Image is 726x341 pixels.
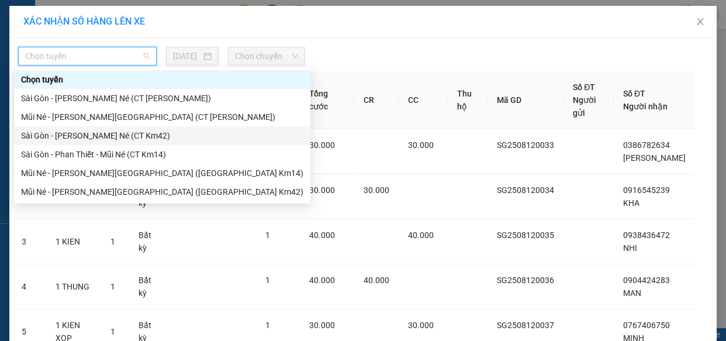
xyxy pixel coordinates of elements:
[21,92,303,105] div: Sài Gòn - [PERSON_NAME] Né (CT [PERSON_NAME])
[497,185,554,195] span: SG2508120034
[14,126,310,145] div: Sài Gòn - Phan Thiết - Mũi Né (CT Km42)
[265,275,270,285] span: 1
[46,219,101,264] td: 1 KIEN
[21,167,303,180] div: Mũi Né - [PERSON_NAME][GEOGRAPHIC_DATA] ([GEOGRAPHIC_DATA] Km14)
[21,185,303,198] div: Mũi Né - [PERSON_NAME][GEOGRAPHIC_DATA] ([GEOGRAPHIC_DATA] Km42)
[408,230,434,240] span: 40.000
[623,140,670,150] span: 0386782634
[265,230,270,240] span: 1
[623,89,645,98] span: Số ĐT
[129,264,168,309] td: Bất kỳ
[46,264,101,309] td: 1 THUNG
[21,73,303,86] div: Chọn tuyến
[75,17,112,112] b: BIÊN NHẬN GỬI HÀNG HÓA
[399,71,448,129] th: CC
[25,47,150,65] span: Chọn tuyến
[623,275,670,285] span: 0904424283
[573,82,595,92] span: Số ĐT
[448,71,488,129] th: Thu hộ
[110,282,115,291] span: 1
[497,140,554,150] span: SG2508120033
[127,15,155,43] img: logo.jpg
[309,140,335,150] span: 30.000
[110,327,115,336] span: 1
[623,288,641,298] span: MAN
[309,321,335,330] span: 30.000
[623,102,668,111] span: Người nhận
[309,230,335,240] span: 40.000
[21,129,303,142] div: Sài Gòn - [PERSON_NAME] Né (CT Km42)
[696,17,705,26] span: close
[14,89,310,108] div: Sài Gòn - Phan Thiết - Mũi Né (CT Ông Đồn)
[309,275,335,285] span: 40.000
[12,219,46,264] td: 3
[623,185,670,195] span: 0916545239
[354,71,399,129] th: CR
[21,111,303,123] div: Mũi Né - [PERSON_NAME][GEOGRAPHIC_DATA] (CT [PERSON_NAME])
[573,95,596,118] span: Người gửi
[408,321,434,330] span: 30.000
[265,321,270,330] span: 1
[497,275,554,285] span: SG2508120036
[173,50,201,63] input: 12/08/2025
[623,230,670,240] span: 0938436472
[364,185,389,195] span: 30.000
[14,108,310,126] div: Mũi Né - Phan Thiết - Sài Gòn (CT Ông Đồn)
[21,148,303,161] div: Sài Gòn - Phan Thiết - Mũi Né (CT Km14)
[300,71,354,129] th: Tổng cước
[23,16,145,27] span: XÁC NHẬN SỐ HÀNG LÊN XE
[12,174,46,219] td: 2
[110,237,115,246] span: 1
[98,44,161,54] b: [DOMAIN_NAME]
[623,321,670,330] span: 0767406750
[14,145,310,164] div: Sài Gòn - Phan Thiết - Mũi Né (CT Km14)
[309,185,335,195] span: 30.000
[497,321,554,330] span: SG2508120037
[129,219,168,264] td: Bất kỳ
[12,264,46,309] td: 4
[488,71,563,129] th: Mã GD
[623,243,637,253] span: NHI
[14,164,310,182] div: Mũi Né - Phan Thiết - Sài Gòn (CT Km14)
[15,75,66,130] b: [PERSON_NAME]
[14,182,310,201] div: Mũi Né - Phan Thiết - Sài Gòn (CT Km42)
[14,70,310,89] div: Chọn tuyến
[408,140,434,150] span: 30.000
[98,56,161,70] li: (c) 2017
[12,129,46,174] td: 1
[684,6,717,39] button: Close
[12,71,46,129] th: STT
[235,47,298,65] span: Chọn chuyến
[623,153,686,163] span: [PERSON_NAME]
[364,275,389,285] span: 40.000
[497,230,554,240] span: SG2508120035
[623,198,639,208] span: KHA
